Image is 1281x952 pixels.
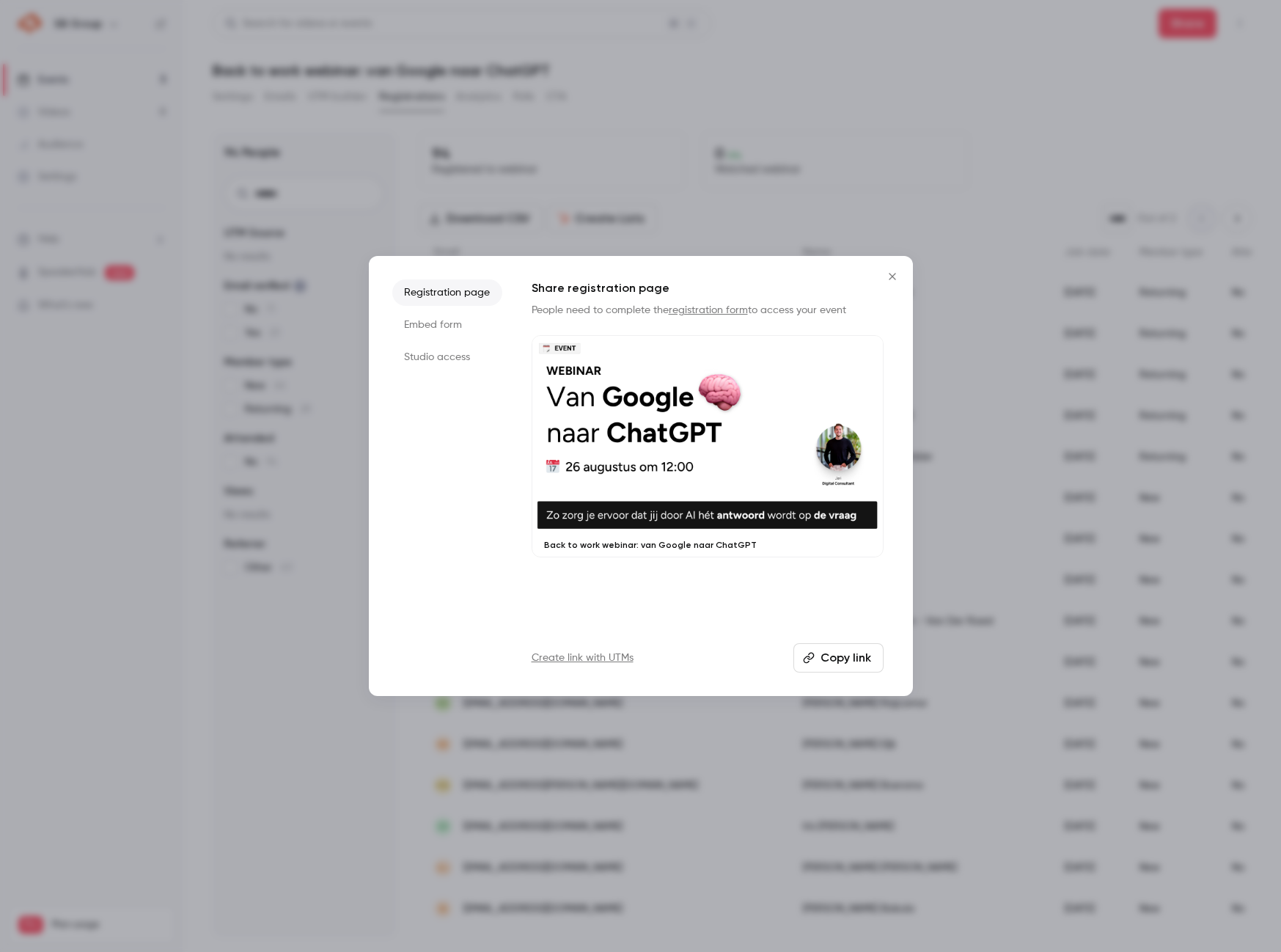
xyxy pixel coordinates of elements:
[392,279,502,306] li: Registration page
[669,305,748,315] a: registration form
[878,262,907,291] button: Close
[532,651,634,665] a: Create link with UTMs
[532,335,884,557] a: Back to work webinar: van Google naar ChatGPT
[392,344,502,370] li: Studio access
[532,279,884,297] h1: Share registration page
[793,643,884,673] button: Copy link
[392,312,502,338] li: Embed form
[532,303,884,318] p: People need to complete the to access your event
[544,539,871,551] p: Back to work webinar: van Google naar ChatGPT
